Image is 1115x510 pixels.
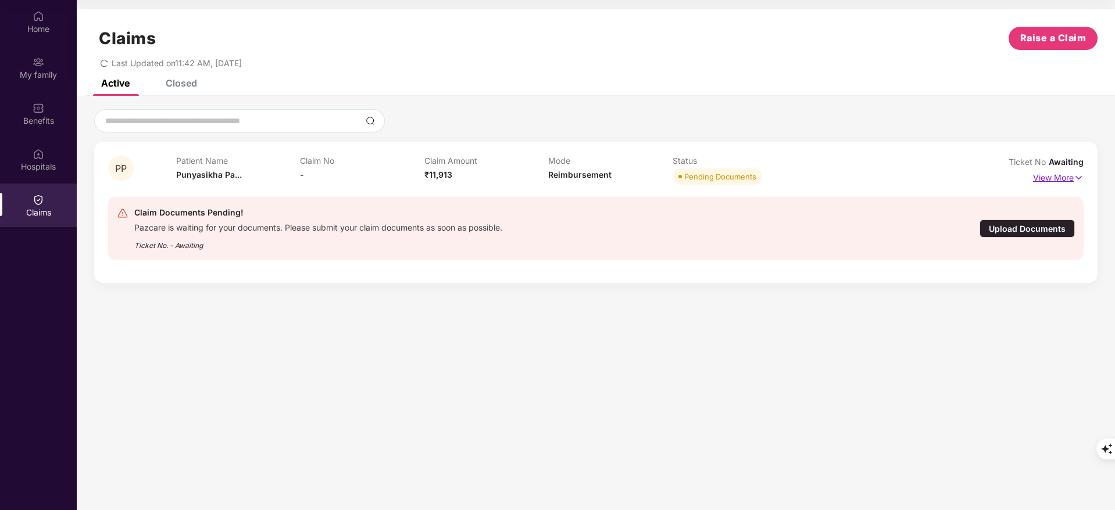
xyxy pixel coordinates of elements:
[300,156,424,166] p: Claim No
[33,10,44,22] img: svg+xml;base64,PHN2ZyBpZD0iSG9tZSIgeG1sbnM9Imh0dHA6Ly93d3cudzMub3JnLzIwMDAvc3ZnIiB3aWR0aD0iMjAiIG...
[33,102,44,114] img: svg+xml;base64,PHN2ZyBpZD0iQmVuZWZpdHMiIHhtbG5zPSJodHRwOi8vd3d3LnczLm9yZy8yMDAwL3N2ZyIgd2lkdGg9Ij...
[300,170,304,179] span: -
[1049,157,1084,167] span: Awaiting
[134,220,502,233] div: Pazcare is waiting for your documents. Please submit your claim documents as soon as possible.
[1020,31,1087,45] span: Raise a Claim
[980,220,1075,238] div: Upload Documents
[548,156,673,166] p: Mode
[117,207,128,219] img: svg+xml;base64,PHN2ZyB4bWxucz0iaHR0cDovL3d3dy53My5vcmcvMjAwMC9zdmciIHdpZHRoPSIyNCIgaGVpZ2h0PSIyNC...
[100,58,108,68] span: redo
[176,170,242,179] span: Punyasikha Pa...
[134,206,502,220] div: Claim Documents Pending!
[1009,27,1098,50] button: Raise a Claim
[33,194,44,206] img: svg+xml;base64,PHN2ZyBpZD0iQ2xhaW0iIHhtbG5zPSJodHRwOi8vd3d3LnczLm9yZy8yMDAwL3N2ZyIgd2lkdGg9IjIwIi...
[33,148,44,160] img: svg+xml;base64,PHN2ZyBpZD0iSG9zcGl0YWxzIiB4bWxucz0iaHR0cDovL3d3dy53My5vcmcvMjAwMC9zdmciIHdpZHRoPS...
[101,77,130,89] div: Active
[112,58,242,68] span: Last Updated on 11:42 AM, [DATE]
[33,56,44,68] img: svg+xml;base64,PHN2ZyB3aWR0aD0iMjAiIGhlaWdodD0iMjAiIHZpZXdCb3g9IjAgMCAyMCAyMCIgZmlsbD0ibm9uZSIgeG...
[366,116,375,125] img: svg+xml;base64,PHN2ZyBpZD0iU2VhcmNoLTMyeDMyIiB4bWxucz0iaHR0cDovL3d3dy53My5vcmcvMjAwMC9zdmciIHdpZH...
[99,28,156,48] h1: Claims
[673,156,797,166] p: Status
[166,77,197,89] div: Closed
[548,170,612,179] span: Reimbursement
[1074,171,1084,184] img: svg+xml;base64,PHN2ZyB4bWxucz0iaHR0cDovL3d3dy53My5vcmcvMjAwMC9zdmciIHdpZHRoPSIxNyIgaGVpZ2h0PSIxNy...
[424,156,549,166] p: Claim Amount
[115,164,127,174] span: PP
[176,156,301,166] p: Patient Name
[134,233,502,251] div: Ticket No. - Awaiting
[424,170,452,179] span: ₹11,913
[1033,168,1084,184] p: View More
[1009,157,1049,167] span: Ticket No
[684,171,756,182] div: Pending Documents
